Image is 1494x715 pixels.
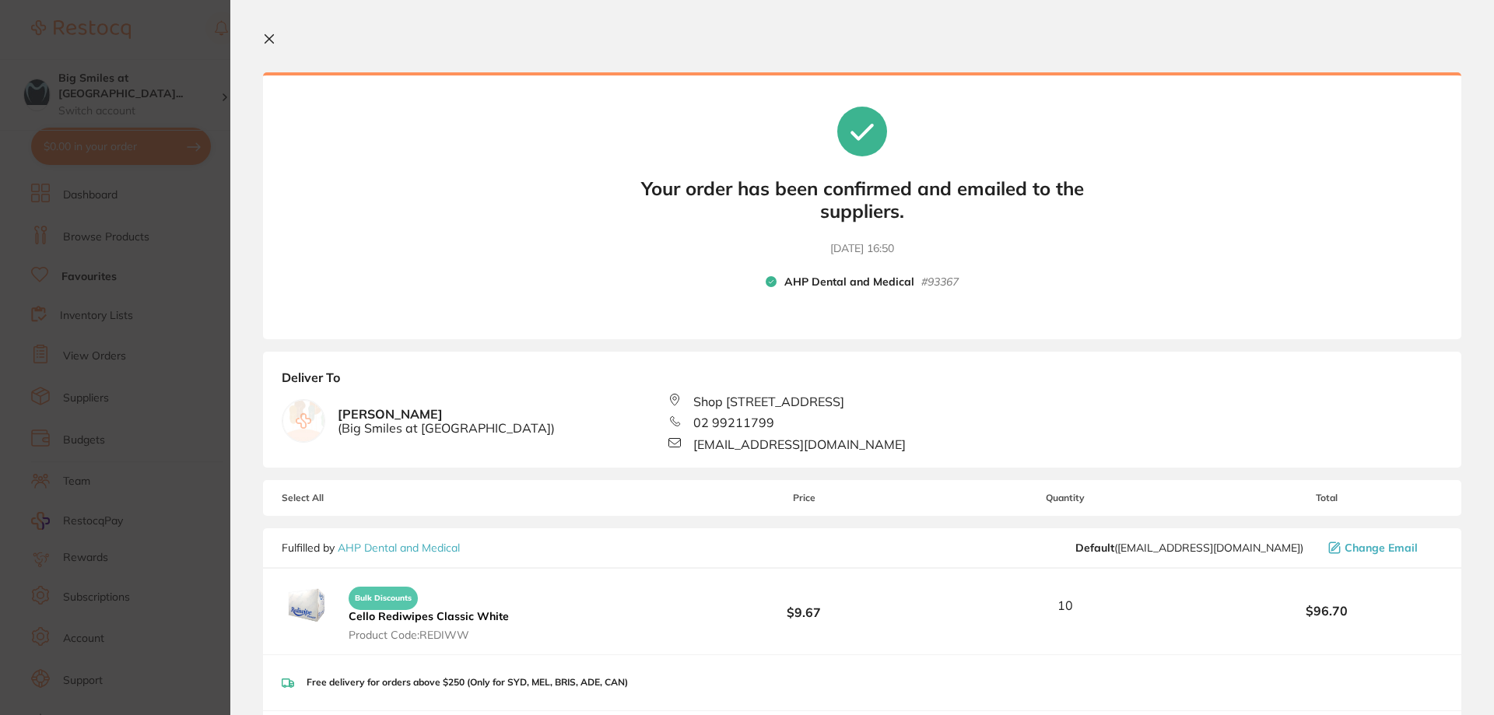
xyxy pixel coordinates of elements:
[1057,598,1073,612] span: 10
[282,542,460,554] p: Fulfilled by
[688,492,920,503] span: Price
[338,407,555,436] b: [PERSON_NAME]
[1345,542,1418,554] span: Change Email
[693,437,906,451] span: [EMAIL_ADDRESS][DOMAIN_NAME]
[1075,542,1303,554] span: orders@ahpdentalmedical.com.au
[1211,492,1443,503] span: Total
[344,580,514,642] button: Bulk Discounts Cello Rediwipes Classic White Product Code:REDIWW
[1324,541,1443,555] button: Change Email
[921,275,959,289] small: # 93367
[1075,541,1114,555] b: Default
[307,677,628,688] p: Free delivery for orders above $250 (Only for SYD, MEL, BRIS, ADE, CAN)
[338,541,460,555] a: AHP Dental and Medical
[282,400,324,442] img: empty.jpg
[349,629,509,641] span: Product Code: REDIWW
[282,492,437,503] span: Select All
[338,421,555,435] span: ( Big Smiles at [GEOGRAPHIC_DATA] )
[282,370,1443,394] b: Deliver To
[1211,604,1443,618] b: $96.70
[921,492,1211,503] span: Quantity
[629,177,1096,223] b: Your order has been confirmed and emailed to the suppliers.
[282,580,331,630] img: aXV1cXB3NQ
[693,394,844,408] span: Shop [STREET_ADDRESS]
[349,609,509,623] b: Cello Rediwipes Classic White
[688,591,920,620] b: $9.67
[349,587,418,610] span: Bulk Discounts
[784,275,914,289] b: AHP Dental and Medical
[693,415,774,429] span: 02 99211799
